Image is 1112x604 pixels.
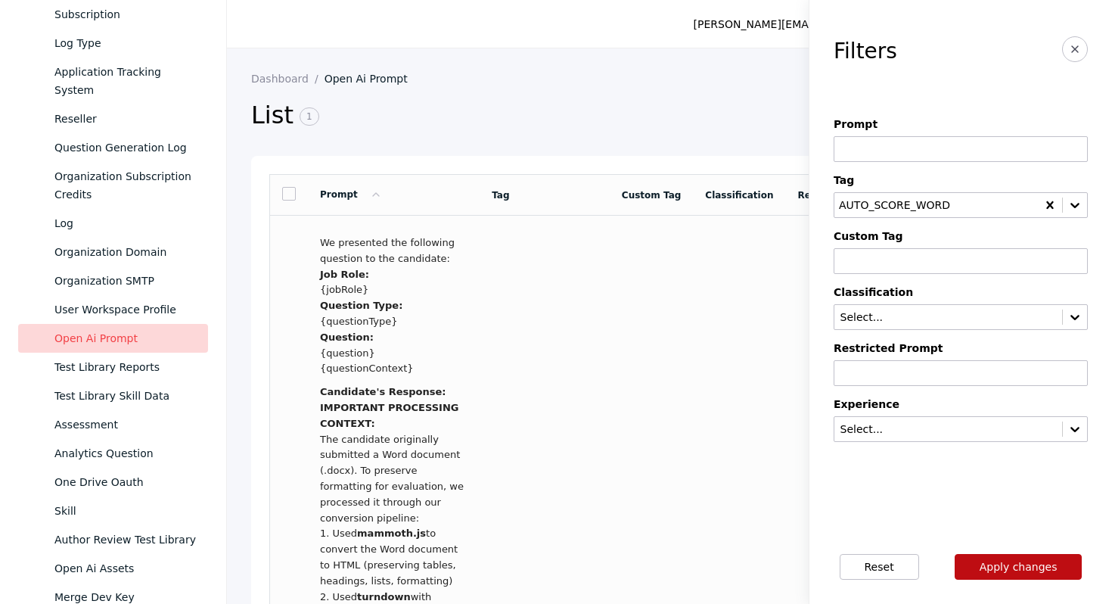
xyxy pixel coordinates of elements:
div: Author Review Test Library [54,531,196,549]
label: Restricted Prompt [834,342,1088,354]
div: Organization Subscription Credits [54,167,196,204]
a: Test Library Skill Data [18,381,208,410]
div: Organization SMTP [54,272,196,290]
strong: Job Role: [320,269,369,280]
div: Question Generation Log [54,139,196,157]
label: Custom Tag [834,230,1088,242]
strong: Candidate's Response: [320,386,446,397]
a: Question Generation Log [18,133,208,162]
a: Application Tracking System [18,58,208,104]
div: Open Ai Prompt [54,329,196,347]
a: Organization Subscription Credits [18,162,208,209]
span: 1 [300,107,319,126]
h2: List [251,100,834,132]
div: Reseller [54,110,196,128]
div: Log Type [54,34,196,52]
a: Assessment [18,410,208,439]
label: Experience [834,398,1088,410]
div: Organization Domain [54,243,196,261]
div: Analytics Question [54,444,196,462]
a: Author Review Test Library [18,525,208,554]
strong: IMPORTANT PROCESSING CONTEXT: [320,402,459,429]
div: User Workspace Profile [54,300,196,319]
a: Test Library Reports [18,353,208,381]
strong: Question Type: [320,300,402,311]
a: Organization Domain [18,238,208,266]
a: Classification [705,190,773,201]
div: Test Library Skill Data [54,387,196,405]
div: [PERSON_NAME][EMAIL_ADDRESS][PERSON_NAME][DOMAIN_NAME] [694,15,1055,33]
strong: mammoth.js [357,528,426,539]
a: Open Ai Prompt [325,73,420,85]
a: Log [18,209,208,238]
div: Skill [54,502,196,520]
a: Reseller [18,104,208,133]
a: Dashboard [251,73,325,85]
a: Log Type [18,29,208,58]
p: We presented the following question to the candidate: {jobRole} {questionType} {question} {questi... [320,235,467,377]
div: Application Tracking System [54,63,196,99]
div: Open Ai Assets [54,559,196,578]
div: Test Library Reports [54,358,196,376]
div: Assessment [54,416,196,434]
button: Reset [840,554,919,580]
a: Restricted Prompt [798,190,892,201]
div: One Drive Oauth [54,473,196,491]
div: Subscription [54,5,196,23]
a: Open Ai Prompt [18,324,208,353]
a: Organization SMTP [18,266,208,295]
label: Prompt [834,118,1088,130]
strong: turndown [357,591,411,602]
a: Prompt [320,189,382,200]
a: User Workspace Profile [18,295,208,324]
strong: Question: [320,332,374,343]
h3: Filters [834,39,897,64]
a: Open Ai Assets [18,554,208,583]
div: Log [54,214,196,232]
label: Tag [834,174,1088,186]
a: Custom Tag [622,190,681,201]
button: Apply changes [955,554,1082,580]
a: Tag [492,190,509,201]
a: Analytics Question [18,439,208,468]
label: Classification [834,286,1088,298]
a: One Drive Oauth [18,468,208,497]
a: Skill [18,497,208,525]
